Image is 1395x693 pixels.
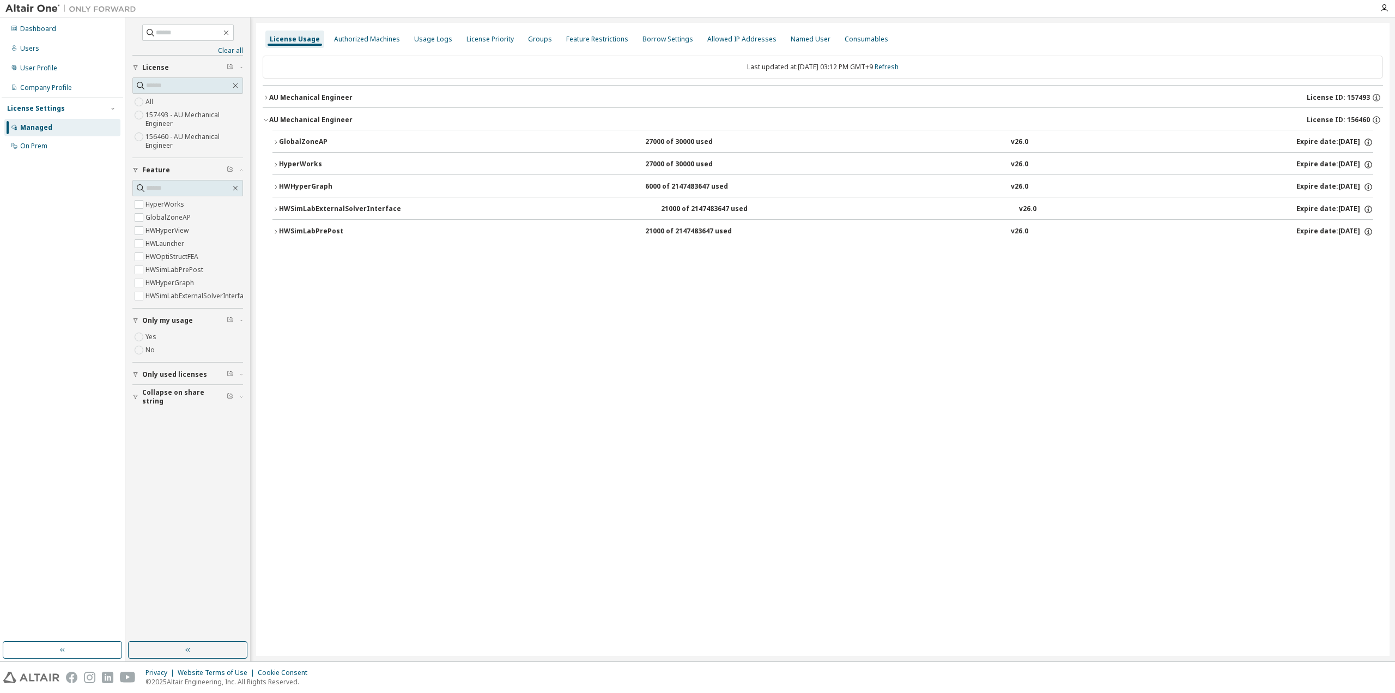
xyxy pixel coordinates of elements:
[145,211,193,224] label: GlobalZoneAP
[145,668,178,677] div: Privacy
[102,672,113,683] img: linkedin.svg
[263,86,1383,110] button: AU Mechanical EngineerLicense ID: 157493
[142,63,169,72] span: License
[645,160,743,170] div: 27000 of 30000 used
[279,227,377,237] div: HWSimLabPrePost
[279,137,377,147] div: GlobalZoneAP
[227,166,233,174] span: Clear filter
[1296,160,1373,170] div: Expire date: [DATE]
[132,56,243,80] button: License
[227,316,233,325] span: Clear filter
[132,309,243,333] button: Only my usage
[1307,116,1370,124] span: License ID: 156460
[145,95,155,109] label: All
[566,35,628,44] div: Feature Restrictions
[791,35,830,44] div: Named User
[272,197,1373,221] button: HWSimLabExternalSolverInterface21000 of 2147483647 usedv26.0Expire date:[DATE]
[1296,227,1373,237] div: Expire date: [DATE]
[1011,182,1028,192] div: v26.0
[120,672,136,683] img: youtube.svg
[1011,227,1028,237] div: v26.0
[645,137,743,147] div: 27000 of 30000 used
[642,35,693,44] div: Borrow Settings
[20,25,56,33] div: Dashboard
[145,250,201,263] label: HWOptiStructFEA
[875,62,899,71] a: Refresh
[272,175,1373,199] button: HWHyperGraph6000 of 2147483647 usedv26.0Expire date:[DATE]
[227,393,233,401] span: Clear filter
[145,198,186,211] label: HyperWorks
[132,363,243,387] button: Only used licenses
[20,64,57,73] div: User Profile
[645,182,743,192] div: 6000 of 2147483647 used
[5,3,142,14] img: Altair One
[142,370,207,379] span: Only used licenses
[142,166,170,174] span: Feature
[528,35,552,44] div: Groups
[20,44,39,53] div: Users
[145,276,196,290] label: HWHyperGraph
[1019,204,1036,214] div: v26.0
[466,35,514,44] div: License Priority
[132,158,243,182] button: Feature
[3,672,59,683] img: altair_logo.svg
[227,63,233,72] span: Clear filter
[145,130,243,152] label: 156460 - AU Mechanical Engineer
[145,344,157,357] label: No
[1296,182,1373,192] div: Expire date: [DATE]
[263,56,1383,79] div: Last updated at: [DATE] 03:12 PM GMT+9
[258,668,314,677] div: Cookie Consent
[661,204,759,214] div: 21000 of 2147483647 used
[1307,93,1370,102] span: License ID: 157493
[145,109,243,130] label: 157493 - AU Mechanical Engineer
[84,672,95,683] img: instagram.svg
[142,388,227,406] span: Collapse on share string
[145,224,191,237] label: HWHyperView
[145,290,253,303] label: HWSimLabExternalSolverInterface
[145,237,186,250] label: HWLauncher
[1011,137,1028,147] div: v26.0
[7,104,65,113] div: License Settings
[269,116,353,124] div: AU Mechanical Engineer
[272,153,1373,177] button: HyperWorks27000 of 30000 usedv26.0Expire date:[DATE]
[227,370,233,379] span: Clear filter
[20,142,47,150] div: On Prem
[1296,137,1373,147] div: Expire date: [DATE]
[178,668,258,677] div: Website Terms of Use
[145,677,314,686] p: © 2025 Altair Engineering, Inc. All Rights Reserved.
[20,123,52,132] div: Managed
[145,263,205,276] label: HWSimLabPrePost
[334,35,400,44] div: Authorized Machines
[142,316,193,325] span: Only my usage
[145,330,159,344] label: Yes
[414,35,452,44] div: Usage Logs
[269,93,353,102] div: AU Mechanical Engineer
[1296,204,1373,214] div: Expire date: [DATE]
[279,160,377,170] div: HyperWorks
[279,182,377,192] div: HWHyperGraph
[66,672,77,683] img: facebook.svg
[20,83,72,92] div: Company Profile
[132,46,243,55] a: Clear all
[279,204,401,214] div: HWSimLabExternalSolverInterface
[263,108,1383,132] button: AU Mechanical EngineerLicense ID: 156460
[845,35,888,44] div: Consumables
[270,35,320,44] div: License Usage
[272,130,1373,154] button: GlobalZoneAP27000 of 30000 usedv26.0Expire date:[DATE]
[272,220,1373,244] button: HWSimLabPrePost21000 of 2147483647 usedv26.0Expire date:[DATE]
[132,385,243,409] button: Collapse on share string
[1011,160,1028,170] div: v26.0
[707,35,777,44] div: Allowed IP Addresses
[645,227,743,237] div: 21000 of 2147483647 used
